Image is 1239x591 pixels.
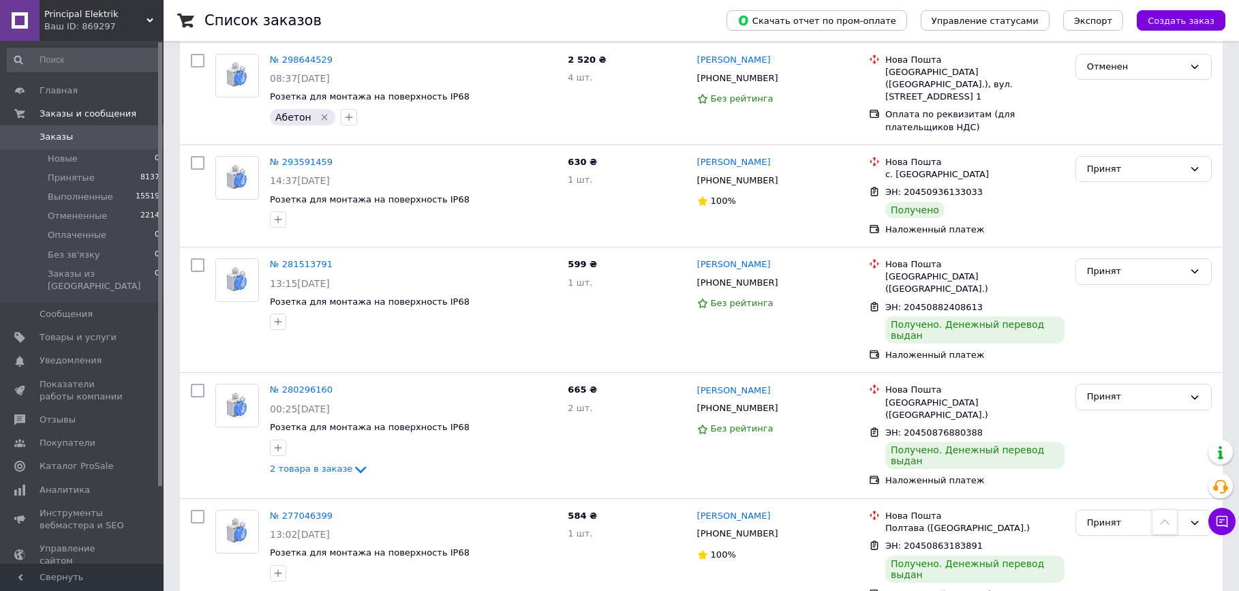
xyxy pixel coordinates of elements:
button: Скачать отчет по пром-оплате [726,10,907,31]
a: Фото товару [215,510,259,554]
span: 08:37[DATE] [270,73,330,84]
span: Новые [48,153,78,165]
div: [GEOGRAPHIC_DATA] ([GEOGRAPHIC_DATA].) [885,271,1065,295]
span: 584 ₴ [568,511,597,521]
span: 14:37[DATE] [270,175,330,186]
span: Заказы [40,131,73,143]
div: с. [GEOGRAPHIC_DATA] [885,168,1065,181]
h1: Список заказов [204,12,322,29]
a: Фото товару [215,384,259,427]
div: Наложенный платеж [885,224,1065,236]
span: 00:25[DATE] [270,404,330,414]
a: № 280296160 [270,384,333,395]
span: Выполненные [48,191,113,203]
span: ЭН: 20450863183891 [885,541,983,551]
div: Получено. Денежный перевод выдан [885,556,1065,583]
a: Фото товару [215,156,259,200]
span: Заказы и сообщения [40,108,136,120]
img: Фото товару [216,163,258,194]
div: Принят [1087,162,1184,177]
span: Абетон [275,112,311,123]
span: Скачать отчет по пром-оплате [737,14,896,27]
span: Оплаченные [48,229,106,241]
div: Оплата по реквизитам (для плательщиков НДС) [885,108,1065,133]
span: 8137 [140,172,159,184]
span: 13:15[DATE] [270,278,330,289]
button: Чат с покупателем [1208,508,1236,535]
span: Управление статусами [932,16,1039,26]
a: [PERSON_NAME] [697,258,771,271]
span: Сообщения [40,308,93,320]
input: Поиск [7,48,161,72]
a: 2 товара в заказе [270,464,369,474]
span: ЭН: 20450936133033 [885,187,983,197]
span: Управление сайтом [40,543,126,567]
div: Получено. Денежный перевод выдан [885,442,1065,469]
img: Фото товару [216,265,258,296]
div: [PHONE_NUMBER] [694,525,781,543]
a: Розетка для монтажа на поверхность IP68 [270,422,470,432]
div: Наложенный платеж [885,474,1065,487]
div: Нова Пошта [885,156,1065,168]
span: 2 520 ₴ [568,55,606,65]
div: Наложенный платеж [885,349,1065,361]
span: Главная [40,85,78,97]
div: Полтава ([GEOGRAPHIC_DATA].) [885,522,1065,534]
span: 100% [711,549,736,560]
div: Нова Пошта [885,384,1065,396]
div: Получено [885,202,945,218]
span: 2 товара в заказе [270,464,352,474]
span: Отмененные [48,210,107,222]
span: Без рейтинга [711,298,774,308]
span: Показатели работы компании [40,378,126,403]
div: [PHONE_NUMBER] [694,399,781,417]
img: Фото товару [216,391,258,421]
span: 1 шт. [568,175,592,185]
div: [GEOGRAPHIC_DATA] ([GEOGRAPHIC_DATA].) [885,397,1065,421]
button: Создать заказ [1137,10,1225,31]
a: № 277046399 [270,511,333,521]
a: № 293591459 [270,157,333,167]
span: Создать заказ [1148,16,1214,26]
span: 15519 [136,191,159,203]
span: 2214 [140,210,159,222]
div: Принят [1087,264,1184,279]
a: № 281513791 [270,259,333,269]
span: 0 [155,153,159,165]
span: Без зв'язку [48,249,100,261]
span: Уведомления [40,354,102,367]
a: Розетка для монтажа на поверхность IP68 [270,547,470,558]
div: Нова Пошта [885,510,1065,522]
span: Без рейтинга [711,423,774,434]
span: 1 шт. [568,277,592,288]
a: Фото товару [215,258,259,302]
a: Фото товару [215,54,259,97]
a: [PERSON_NAME] [697,510,771,523]
div: [PHONE_NUMBER] [694,70,781,87]
span: 0 [155,229,159,241]
span: Товары и услуги [40,331,117,344]
a: Создать заказ [1123,15,1225,25]
div: Отменен [1087,60,1184,74]
span: ЭН: 20450882408613 [885,302,983,312]
div: [GEOGRAPHIC_DATA] ([GEOGRAPHIC_DATA].), вул. [STREET_ADDRESS] 1 [885,66,1065,104]
span: 599 ₴ [568,259,597,269]
div: Принят [1087,390,1184,404]
a: [PERSON_NAME] [697,384,771,397]
a: [PERSON_NAME] [697,156,771,169]
span: Каталог ProSale [40,460,113,472]
span: 665 ₴ [568,384,597,395]
span: 4 шт. [568,72,592,82]
span: Принятые [48,172,95,184]
a: [PERSON_NAME] [697,54,771,67]
a: Розетка для монтажа на поверхность IP68 [270,194,470,204]
svg: Удалить метку [319,112,330,123]
div: Ваш ID: 869297 [44,20,164,33]
div: Получено. Денежный перевод выдан [885,316,1065,344]
button: Экспорт [1063,10,1123,31]
div: Принят [1087,516,1184,530]
span: 630 ₴ [568,157,597,167]
span: Экспорт [1074,16,1112,26]
span: 0 [155,268,159,292]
